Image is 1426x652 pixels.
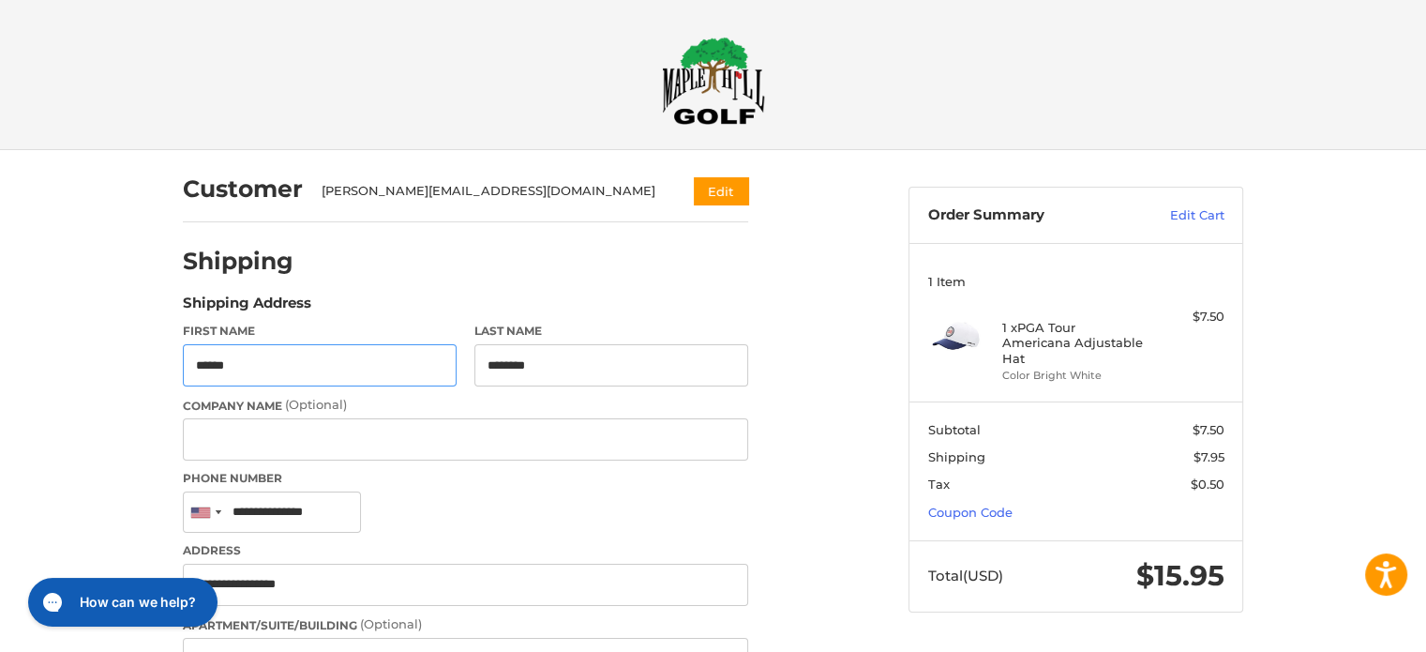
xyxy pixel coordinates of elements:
span: Subtotal [928,422,981,437]
label: Address [183,542,748,559]
div: [PERSON_NAME][EMAIL_ADDRESS][DOMAIN_NAME] [322,182,658,201]
a: Edit Cart [1130,206,1224,225]
legend: Shipping Address [183,293,311,323]
h2: Customer [183,174,303,204]
h4: 1 x PGA Tour Americana Adjustable Hat [1002,320,1146,366]
span: $7.95 [1193,449,1224,464]
h3: 1 Item [928,274,1224,289]
span: Tax [928,477,950,492]
span: $0.50 [1191,477,1224,492]
span: Total (USD) [928,567,1003,584]
img: Maple Hill Golf [662,37,765,125]
h3: Order Summary [928,206,1130,225]
label: First Name [183,323,457,340]
button: Edit [694,177,748,205]
span: $15.95 [1136,558,1224,593]
label: Apartment/Suite/Building [183,615,748,634]
div: United States: +1 [184,493,227,533]
a: Coupon Code [928,505,1013,520]
label: Last Name [474,323,748,340]
iframe: Gorgias live chat messenger [19,571,222,633]
label: Phone Number [183,470,748,487]
li: Color Bright White [1002,368,1146,384]
small: (Optional) [360,616,422,631]
div: $7.50 [1150,308,1224,326]
span: $7.50 [1193,422,1224,437]
span: Shipping [928,449,985,464]
label: Company Name [183,396,748,415]
h2: Shipping [183,247,293,276]
small: (Optional) [285,397,347,412]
